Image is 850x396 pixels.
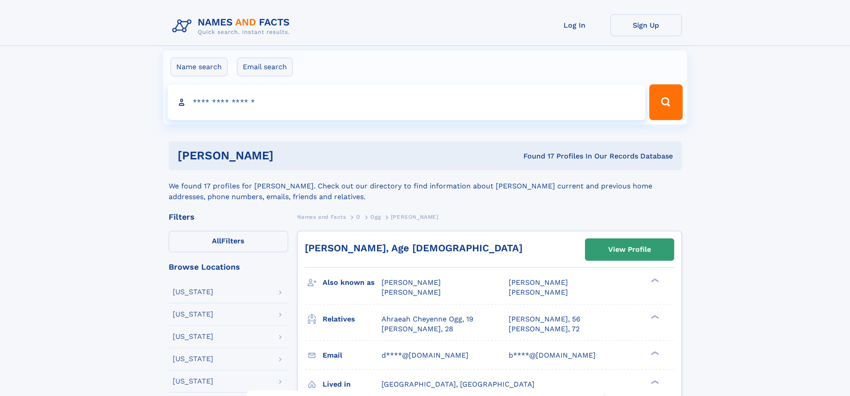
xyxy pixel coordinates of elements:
[649,379,659,385] div: ❯
[381,288,441,296] span: [PERSON_NAME]
[585,239,674,260] a: View Profile
[649,84,682,120] button: Search Button
[212,237,221,245] span: All
[356,214,361,220] span: O
[323,377,381,392] h3: Lived in
[370,214,381,220] span: Ogg
[509,324,580,334] a: [PERSON_NAME], 72
[649,314,659,320] div: ❯
[173,288,213,296] div: [US_STATE]
[169,14,297,38] img: Logo Names and Facts
[168,84,646,120] input: search input
[173,378,213,385] div: [US_STATE]
[391,214,439,220] span: [PERSON_NAME]
[169,231,288,252] label: Filters
[178,150,398,161] h1: [PERSON_NAME]
[173,333,213,340] div: [US_STATE]
[509,278,568,287] span: [PERSON_NAME]
[323,275,381,290] h3: Also known as
[649,350,659,356] div: ❯
[297,211,346,222] a: Names and Facts
[608,239,651,260] div: View Profile
[169,263,288,271] div: Browse Locations
[649,278,659,283] div: ❯
[169,213,288,221] div: Filters
[356,211,361,222] a: O
[610,14,682,36] a: Sign Up
[370,211,381,222] a: Ogg
[173,311,213,318] div: [US_STATE]
[237,58,293,76] label: Email search
[305,242,522,254] a: [PERSON_NAME], Age [DEMOGRAPHIC_DATA]
[169,170,682,202] div: We found 17 profiles for [PERSON_NAME]. Check out our directory to find information about [PERSON...
[323,348,381,363] h3: Email
[381,380,535,388] span: [GEOGRAPHIC_DATA], [GEOGRAPHIC_DATA]
[398,151,673,161] div: Found 17 Profiles In Our Records Database
[381,324,453,334] a: [PERSON_NAME], 28
[509,314,580,324] a: [PERSON_NAME], 56
[509,288,568,296] span: [PERSON_NAME]
[173,355,213,363] div: [US_STATE]
[323,312,381,327] h3: Relatives
[381,278,441,287] span: [PERSON_NAME]
[381,314,473,324] a: Ahraeah Cheyenne Ogg, 19
[170,58,228,76] label: Name search
[539,14,610,36] a: Log In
